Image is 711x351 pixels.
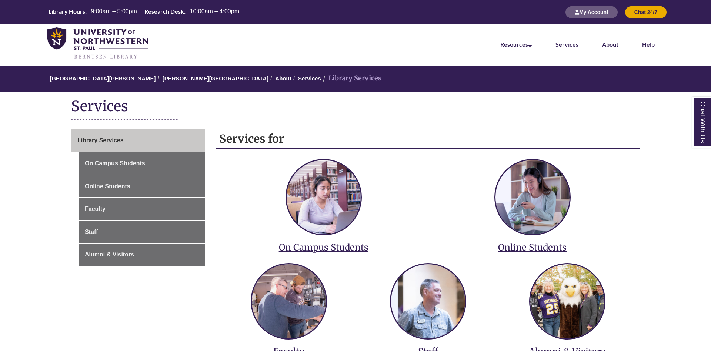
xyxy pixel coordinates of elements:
a: Library Services [71,129,205,152]
a: Services [555,41,578,48]
a: services for online students Online Students [434,153,631,253]
a: Help [642,41,655,48]
a: [PERSON_NAME][GEOGRAPHIC_DATA] [163,75,268,82]
a: Chat 24/7 [625,9,667,15]
span: Library Services [77,137,124,143]
h2: Services for [216,129,640,149]
a: On Campus Students [79,152,205,175]
img: services for staff [391,264,465,338]
span: 9:00am – 5:00pm [91,8,137,14]
a: My Account [565,9,618,15]
th: Library Hours: [46,7,88,16]
h1: Services [71,97,640,117]
a: Services [298,75,321,82]
a: Alumni & Visitors [79,244,205,266]
img: services for online students [495,160,570,234]
a: About [602,41,618,48]
button: Chat 24/7 [625,6,667,18]
h3: Online Students [434,242,631,253]
div: Guide Page Menu [71,129,205,266]
img: services for alumni and visitors [530,264,604,338]
img: services for faculty [252,264,326,338]
a: Resources [500,41,532,48]
h3: On Campus Students [225,242,423,253]
img: services for on campus students [287,160,361,234]
a: Hours Today [46,7,242,17]
span: 10:00am – 4:00pm [190,8,239,14]
a: About [275,75,291,82]
button: My Account [565,6,618,18]
a: Staff [79,221,205,243]
a: [GEOGRAPHIC_DATA][PERSON_NAME] [50,75,156,82]
li: Library Services [321,73,381,84]
a: Online Students [79,175,205,198]
a: Faculty [79,198,205,220]
img: UNWSP Library Logo [47,27,148,59]
th: Research Desk: [141,7,187,16]
a: services for on campus students On Campus Students [225,153,423,253]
